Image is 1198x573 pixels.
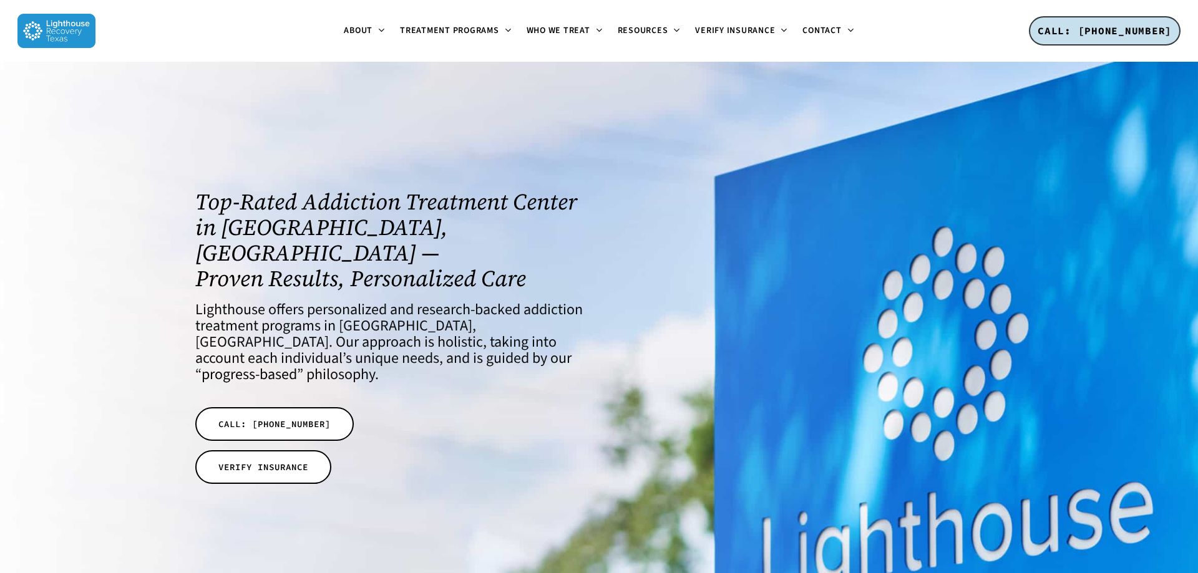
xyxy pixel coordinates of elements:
[795,26,861,36] a: Contact
[218,418,331,430] span: CALL: [PHONE_NUMBER]
[695,24,775,37] span: Verify Insurance
[527,24,590,37] span: Who We Treat
[17,14,95,48] img: Lighthouse Recovery Texas
[688,26,795,36] a: Verify Insurance
[195,450,331,484] a: VERIFY INSURANCE
[1038,24,1172,37] span: CALL: [PHONE_NUMBER]
[218,461,308,473] span: VERIFY INSURANCE
[802,24,841,37] span: Contact
[195,302,583,383] h4: Lighthouse offers personalized and research-backed addiction treatment programs in [GEOGRAPHIC_DA...
[195,407,354,441] a: CALL: [PHONE_NUMBER]
[344,24,373,37] span: About
[400,24,499,37] span: Treatment Programs
[1029,16,1181,46] a: CALL: [PHONE_NUMBER]
[610,26,688,36] a: Resources
[336,26,392,36] a: About
[618,24,668,37] span: Resources
[519,26,610,36] a: Who We Treat
[195,189,583,291] h1: Top-Rated Addiction Treatment Center in [GEOGRAPHIC_DATA], [GEOGRAPHIC_DATA] — Proven Results, Pe...
[202,364,297,385] a: progress-based
[392,26,519,36] a: Treatment Programs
